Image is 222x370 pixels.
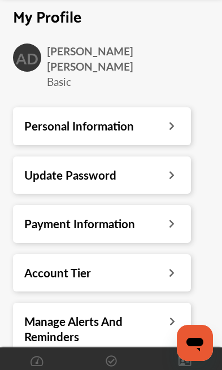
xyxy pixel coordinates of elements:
h3: Update Password [24,168,116,182]
span: [PERSON_NAME] [PERSON_NAME] [47,43,167,74]
h2: My Profile [13,6,190,25]
h3: Manage Alerts And Reminders [24,314,167,344]
h2: AD [16,48,38,68]
iframe: Button to launch messaging window [177,325,213,361]
h3: Payment Information [24,216,135,231]
h3: Account Tier [24,265,91,280]
h3: Personal Information [24,119,134,133]
span: Basic [47,74,71,89]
